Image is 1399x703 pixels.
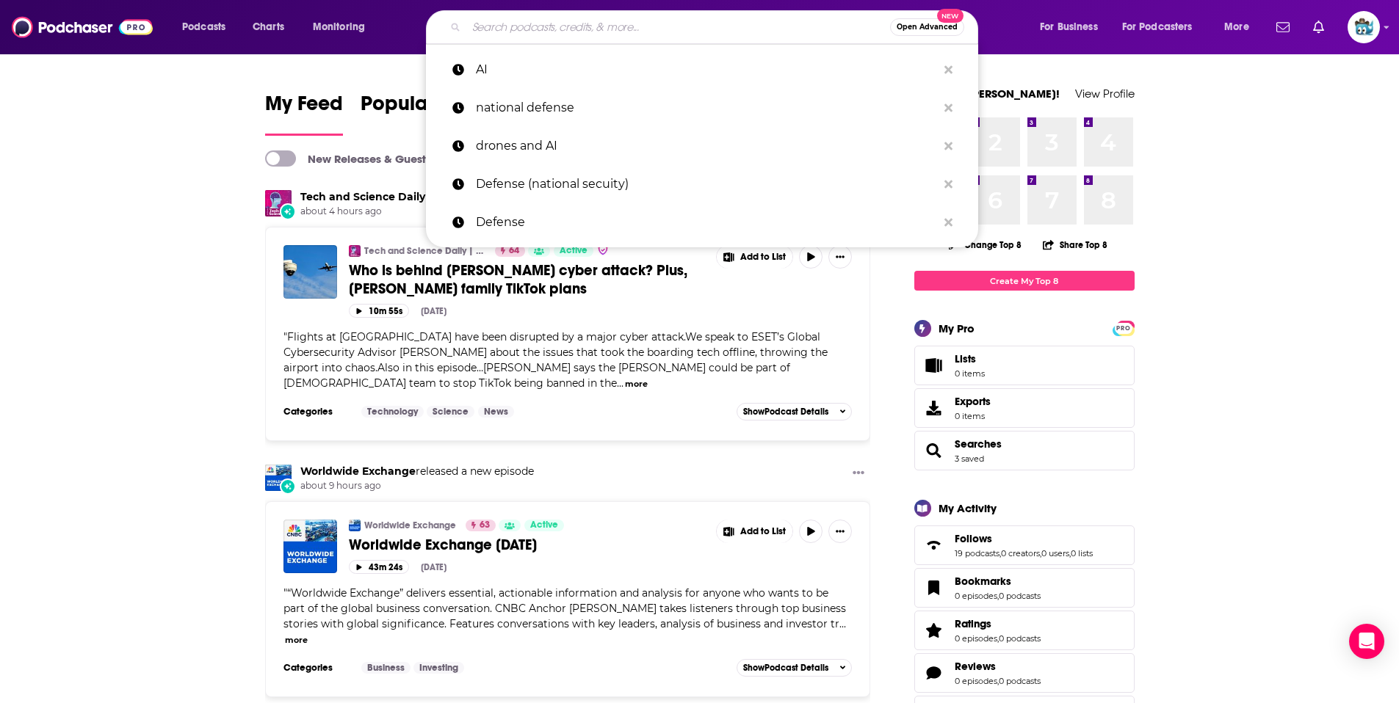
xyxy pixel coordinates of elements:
[955,532,1093,545] a: Follows
[743,407,828,417] span: Show Podcast Details
[955,395,991,408] span: Exports
[476,51,937,89] p: AI
[955,591,997,601] a: 0 episodes
[300,205,626,218] span: about 4 hours ago
[364,245,485,257] a: Tech and Science Daily | The Standard
[1224,17,1249,37] span: More
[999,676,1041,686] a: 0 podcasts
[1030,15,1116,39] button: open menu
[283,586,846,630] span: "
[182,17,225,37] span: Podcasts
[1041,548,1069,558] a: 0 users
[478,406,514,418] a: News
[597,244,609,256] img: verified Badge
[955,676,997,686] a: 0 episodes
[1075,87,1135,101] a: View Profile
[1349,624,1384,659] div: Open Intercom Messenger
[349,560,409,574] button: 43m 24s
[890,18,964,36] button: Open AdvancedNew
[847,465,870,483] button: Show More Button
[1307,15,1330,40] a: Show notifications dropdown
[1115,322,1132,333] a: PRO
[495,245,525,257] a: 64
[919,398,949,418] span: Exports
[737,403,853,420] button: ShowPodcast Details
[839,617,846,630] span: ...
[265,150,458,167] a: New Releases & Guests Only
[265,190,292,216] img: Tech and Science Daily | The Standard
[300,465,534,478] h3: released a new episode
[625,378,648,390] button: more
[919,440,949,461] a: Searches
[283,662,350,674] h3: Categories
[253,17,284,37] span: Charts
[919,578,949,598] a: Bookmarks
[914,653,1135,693] span: Reviews
[955,411,991,421] span: 0 items
[243,15,293,39] a: Charts
[1001,548,1040,558] a: 0 creators
[955,454,984,464] a: 3 saved
[285,634,308,646] button: more
[939,321,975,335] div: My Pro
[283,330,828,390] span: Flights at [GEOGRAPHIC_DATA] have been disrupted by a major cyber attack.We speak to ESET’s Globa...
[303,15,384,39] button: open menu
[283,245,337,299] img: Who is behind Heathrow cyber attack? Plus, Trump's family TikTok plans
[300,465,416,478] a: Worldwide Exchange
[466,520,496,531] a: 63
[361,91,485,125] span: Popular Feed
[349,261,706,298] a: Who is behind [PERSON_NAME] cyber attack? Plus, [PERSON_NAME] family TikTok plans
[955,633,997,644] a: 0 episodes
[466,15,890,39] input: Search podcasts, credits, & more...
[955,437,1002,451] a: Searches
[12,13,153,41] img: Podchaser - Follow, Share and Rate Podcasts
[524,520,564,531] a: Active
[361,91,485,136] a: Popular Feed
[413,662,464,674] a: Investing
[955,352,976,365] span: Lists
[554,245,593,257] a: Active
[530,518,558,533] span: Active
[265,465,292,491] img: Worldwide Exchange
[349,536,706,554] a: Worldwide Exchange [DATE]
[560,244,588,258] span: Active
[999,633,1041,644] a: 0 podcasts
[999,591,1041,601] a: 0 podcasts
[955,368,985,379] span: 0 items
[300,190,626,204] h3: released a new episode
[1071,548,1093,558] a: 0 lists
[740,252,786,263] span: Add to List
[509,244,519,258] span: 64
[283,520,337,573] a: Worldwide Exchange 9/22/25
[426,165,978,203] a: Defense (national secuity)
[1348,11,1380,43] span: Logged in as bulleit_whale_pod
[919,663,949,683] a: Reviews
[828,245,852,269] button: Show More Button
[955,617,1041,630] a: Ratings
[914,346,1135,385] a: Lists
[1069,548,1071,558] span: ,
[914,388,1135,428] a: Exports
[349,245,361,257] img: Tech and Science Daily | The Standard
[743,663,828,673] span: Show Podcast Details
[476,89,937,127] p: national defense
[955,575,1011,588] span: Bookmarks
[717,520,793,543] button: Show More Button
[265,91,343,125] span: My Feed
[349,536,537,554] span: Worldwide Exchange [DATE]
[265,91,343,136] a: My Feed
[997,676,999,686] span: ,
[897,23,958,31] span: Open Advanced
[349,520,361,531] img: Worldwide Exchange
[1270,15,1295,40] a: Show notifications dropdown
[480,518,490,533] span: 63
[955,660,1041,673] a: Reviews
[997,633,999,644] span: ,
[280,478,296,495] div: New Episode
[955,617,991,630] span: Ratings
[1040,17,1098,37] span: For Business
[914,431,1135,470] span: Searches
[476,165,937,203] p: Defense (national secuity)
